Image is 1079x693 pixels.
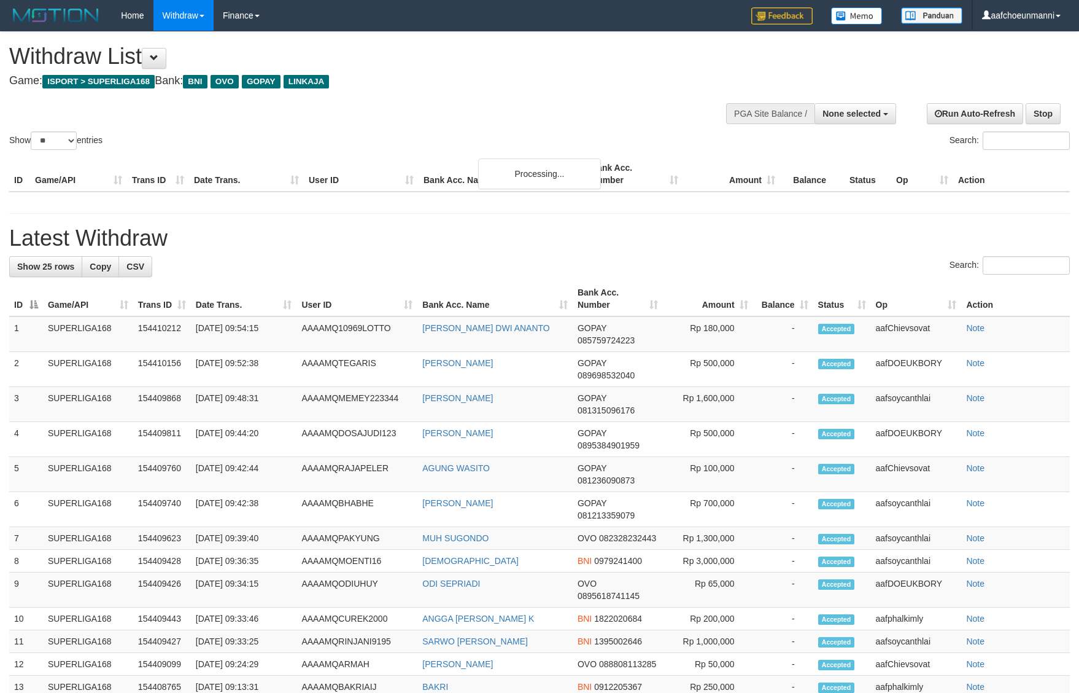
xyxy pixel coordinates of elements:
td: Rp 500,000 [663,422,753,457]
td: Rp 50,000 [663,653,753,676]
td: SUPERLIGA168 [43,387,133,422]
span: LINKAJA [284,75,330,88]
td: - [753,527,813,550]
a: ODI SEPRIADI [422,579,480,589]
a: [PERSON_NAME] [422,358,493,368]
td: 12 [9,653,43,676]
a: MUH SUGONDO [422,533,489,543]
span: Copy 0912205367 to clipboard [594,682,642,692]
th: Game/API [30,157,127,192]
span: Accepted [818,579,855,590]
td: [DATE] 09:48:31 [191,387,297,422]
td: aafDOEUKBORY [871,422,962,457]
span: OVO [578,533,597,543]
td: 154409740 [133,492,191,527]
th: User ID: activate to sort column ascending [296,281,417,316]
td: AAAAMQMEMEY223344 [296,387,417,422]
th: Action [961,281,1070,316]
td: Rp 65,000 [663,573,753,608]
td: - [753,422,813,457]
a: BAKRI [422,682,448,692]
td: 154409427 [133,630,191,653]
span: Accepted [818,660,855,670]
td: SUPERLIGA168 [43,653,133,676]
td: - [753,457,813,492]
span: BNI [578,682,592,692]
td: - [753,492,813,527]
span: OVO [211,75,239,88]
th: Bank Acc. Number: activate to sort column ascending [573,281,663,316]
td: 11 [9,630,43,653]
button: None selected [814,103,896,124]
a: [PERSON_NAME] [422,498,493,508]
td: 154409443 [133,608,191,630]
td: [DATE] 09:54:15 [191,316,297,352]
a: Note [966,498,984,508]
td: SUPERLIGA168 [43,573,133,608]
span: None selected [822,109,881,119]
td: 154410212 [133,316,191,352]
span: Copy [90,262,111,272]
a: CSV [118,256,152,277]
td: AAAAMQARMAH [296,653,417,676]
span: GOPAY [578,393,606,403]
td: Rp 1,600,000 [663,387,753,422]
td: [DATE] 09:42:38 [191,492,297,527]
td: 4 [9,422,43,457]
td: AAAAMQTEGARIS [296,352,417,387]
span: GOPAY [578,358,606,368]
span: Accepted [818,557,855,567]
td: 2 [9,352,43,387]
th: ID [9,157,30,192]
span: Copy 089698532040 to clipboard [578,370,635,380]
h1: Withdraw List [9,44,707,69]
span: BNI [578,636,592,646]
a: Note [966,463,984,473]
a: Note [966,358,984,368]
td: 7 [9,527,43,550]
span: BNI [183,75,207,88]
td: 154409426 [133,573,191,608]
td: AAAAMQRAJAPELER [296,457,417,492]
td: Rp 100,000 [663,457,753,492]
td: 154409868 [133,387,191,422]
a: Note [966,579,984,589]
a: Note [966,323,984,333]
td: 9 [9,573,43,608]
th: Amount: activate to sort column ascending [663,281,753,316]
span: GOPAY [578,323,606,333]
span: GOPAY [578,428,606,438]
td: - [753,387,813,422]
td: Rp 180,000 [663,316,753,352]
td: [DATE] 09:24:29 [191,653,297,676]
td: Rp 1,300,000 [663,527,753,550]
td: aafDOEUKBORY [871,352,962,387]
th: Date Trans.: activate to sort column ascending [191,281,297,316]
th: Amount [683,157,780,192]
label: Search: [949,256,1070,275]
td: AAAAMQBHABHE [296,492,417,527]
a: Note [966,556,984,566]
span: Copy 0895384901959 to clipboard [578,440,640,450]
a: [PERSON_NAME] DWI ANANTO [422,323,549,333]
td: - [753,608,813,630]
td: [DATE] 09:33:25 [191,630,297,653]
td: SUPERLIGA168 [43,608,133,630]
td: AAAAMQPAKYUNG [296,527,417,550]
td: AAAAMQRINJANI9195 [296,630,417,653]
td: Rp 200,000 [663,608,753,630]
span: OVO [578,659,597,669]
a: [PERSON_NAME] [422,659,493,669]
td: SUPERLIGA168 [43,316,133,352]
a: Show 25 rows [9,256,82,277]
img: MOTION_logo.png [9,6,102,25]
td: [DATE] 09:33:46 [191,608,297,630]
td: aafDOEUKBORY [871,573,962,608]
span: Accepted [818,359,855,369]
select: Showentries [31,131,77,150]
td: 1 [9,316,43,352]
td: aafsoycanthlai [871,630,962,653]
span: Copy 1822020684 to clipboard [594,614,642,624]
td: AAAAMQODIUHUY [296,573,417,608]
span: Accepted [818,464,855,474]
